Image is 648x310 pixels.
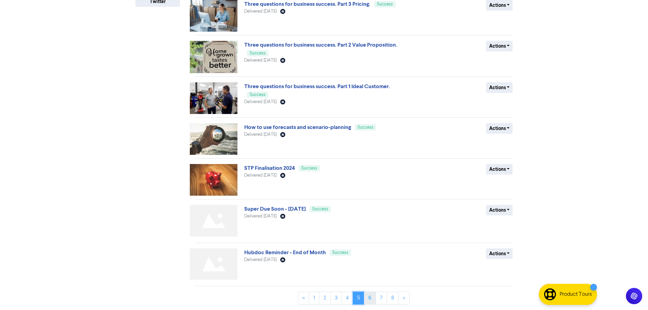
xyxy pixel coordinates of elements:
[309,292,319,305] a: Page 1
[190,123,237,155] img: image_1722384435933.jpg
[244,173,277,178] span: Delivered [DATE]
[387,292,399,305] a: Page 8
[244,214,277,218] span: Delivered [DATE]
[398,292,410,305] a: »
[244,58,277,63] span: Delivered [DATE]
[244,100,277,104] span: Delivered [DATE]
[244,83,390,90] a: Three questions for business success. Part 1 Ideal Customer.
[364,292,376,305] a: Page 6
[377,2,393,6] span: Success
[319,292,331,305] a: Page 2
[376,292,387,305] a: Page 7
[250,51,266,55] span: Success
[244,206,306,212] a: Super Due Soon - [DATE]
[190,248,237,280] img: Not found
[301,166,317,170] span: Success
[244,124,351,131] a: How to use forecasts and scenario-planning
[244,1,370,7] a: Three questions for business success. Part 3 Pricing.
[190,164,237,196] img: image_1706578668544.jpg
[486,123,513,134] button: Actions
[486,205,513,215] button: Actions
[486,41,513,51] button: Actions
[250,93,266,97] span: Success
[244,165,295,172] a: STP Finalisation 2024
[244,249,326,256] a: Hubdoc Reminder - End of Month
[190,205,237,236] img: Not found
[486,248,513,259] button: Actions
[312,207,328,211] span: Success
[244,42,397,48] a: Three questions for business success. Part 2 Value Proposition.
[486,164,513,175] button: Actions
[486,82,513,93] button: Actions
[342,292,353,305] a: Page 4
[298,292,309,305] a: «
[244,9,277,14] span: Delivered [DATE]
[358,125,373,130] span: Success
[330,292,342,305] a: Page 3
[190,41,237,73] img: image_1722385347850.jpg
[353,292,364,305] a: Page 5 is your current page
[332,250,348,255] span: Success
[244,258,277,262] span: Delivered [DATE]
[614,277,648,310] iframe: Chat Widget
[190,82,237,114] img: image_1722385243027.jpg
[244,132,277,137] span: Delivered [DATE]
